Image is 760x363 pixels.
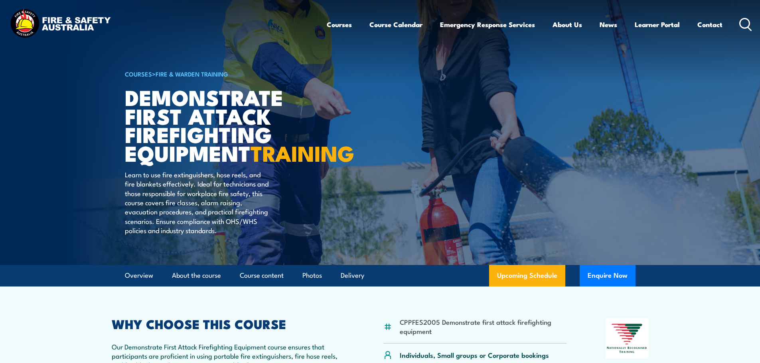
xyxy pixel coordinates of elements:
[400,317,567,336] li: CPPFES2005 Demonstrate first attack firefighting equipment
[697,14,722,35] a: Contact
[440,14,535,35] a: Emergency Response Services
[125,88,322,162] h1: Demonstrate First Attack Firefighting Equipment
[606,318,649,359] img: Nationally Recognised Training logo.
[112,318,345,329] h2: WHY CHOOSE THIS COURSE
[369,14,422,35] a: Course Calendar
[172,265,221,286] a: About the course
[156,69,228,78] a: Fire & Warden Training
[125,69,152,78] a: COURSES
[125,170,270,235] p: Learn to use fire extinguishers, hose reels, and fire blankets effectively. Ideal for technicians...
[400,350,549,359] p: Individuals, Small groups or Corporate bookings
[553,14,582,35] a: About Us
[489,265,565,286] a: Upcoming Schedule
[327,14,352,35] a: Courses
[240,265,284,286] a: Course content
[635,14,680,35] a: Learner Portal
[302,265,322,286] a: Photos
[600,14,617,35] a: News
[125,69,322,78] h6: >
[341,265,364,286] a: Delivery
[125,265,153,286] a: Overview
[580,265,636,286] button: Enquire Now
[251,136,354,169] strong: TRAINING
